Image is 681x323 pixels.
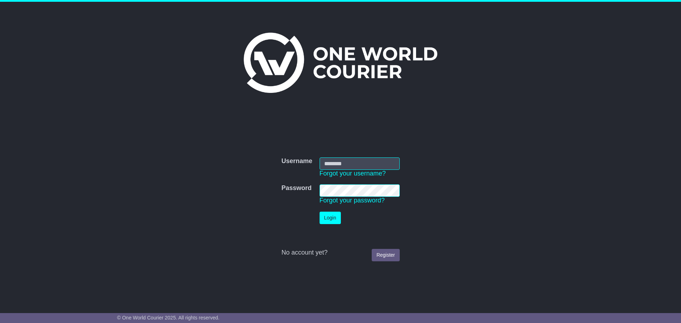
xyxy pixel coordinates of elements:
div: No account yet? [281,249,399,257]
label: Username [281,157,312,165]
a: Forgot your username? [320,170,386,177]
img: One World [244,33,437,93]
button: Login [320,212,341,224]
span: © One World Courier 2025. All rights reserved. [117,315,220,321]
a: Forgot your password? [320,197,385,204]
a: Register [372,249,399,261]
label: Password [281,184,311,192]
